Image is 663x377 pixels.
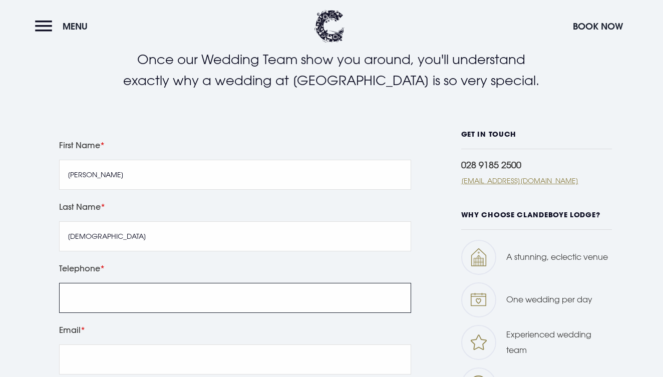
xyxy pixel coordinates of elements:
img: Clandeboye Lodge [314,10,345,43]
div: 028 9185 2500 [461,159,612,170]
button: Menu [35,16,93,37]
img: Wedding venue icon [471,248,487,266]
p: One wedding per day [506,292,592,307]
label: Telephone [59,261,411,275]
p: Once our Wedding Team show you around, you'll understand exactly why a wedding at [GEOGRAPHIC_DAT... [121,49,543,91]
button: Book Now [568,16,628,37]
a: [EMAIL_ADDRESS][DOMAIN_NAME] [461,175,610,186]
img: Wedding one wedding icon [471,293,486,306]
h6: WHY CHOOSE CLANDEBOYE LODGE? [461,211,612,230]
label: First Name [59,138,411,152]
label: Email [59,323,411,337]
img: Wedding team icon [470,334,487,350]
h6: GET IN TOUCH [461,130,612,149]
span: Menu [63,21,88,32]
p: A stunning, eclectic venue [506,249,608,264]
label: Last Name [59,200,411,214]
p: Experienced wedding team [506,327,612,357]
